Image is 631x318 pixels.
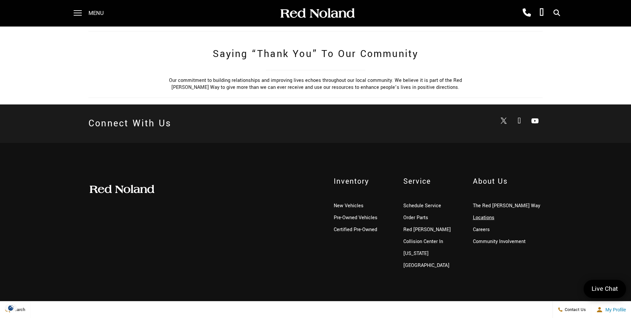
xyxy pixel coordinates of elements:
img: Red Noland Auto Group [279,8,355,19]
span: Contact Us [563,307,586,313]
button: Open user profile menu [591,301,631,318]
span: Live Chat [588,285,621,293]
a: Order Parts [403,214,428,221]
span: About Us [473,176,543,187]
a: Open Youtube-play in a new window [528,114,542,128]
a: Open Twitter in a new window [497,115,510,128]
a: Open Facebook in a new window [513,114,526,128]
a: Red [PERSON_NAME] Collision Center In [US_STATE][GEOGRAPHIC_DATA] [403,226,451,269]
a: Certified Pre-Owned [334,226,377,233]
a: Locations [473,214,494,221]
a: Live Chat [584,280,626,298]
h2: Connect With Us [88,114,171,133]
img: Red Noland Auto Group [88,184,155,194]
h2: Saying “Thank You” To Our Community [88,45,543,63]
span: Inventory [334,176,393,187]
span: My Profile [603,307,626,312]
a: Community Involvement [473,238,526,245]
span: Service [403,176,463,187]
a: The Red [PERSON_NAME] Way [473,202,540,209]
a: Pre-Owned Vehicles [334,214,377,221]
a: New Vehicles [334,202,364,209]
a: Careers [473,226,490,233]
div: Our commitment to building relationships and improving lives echoes throughout our local communit... [161,77,470,91]
img: Opt-Out Icon [3,304,19,311]
section: Click to Open Cookie Consent Modal [3,304,19,311]
a: Schedule Service [403,202,441,209]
